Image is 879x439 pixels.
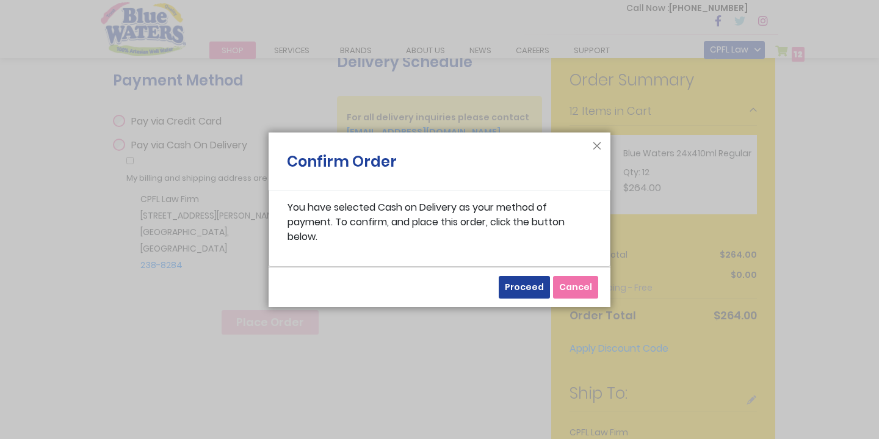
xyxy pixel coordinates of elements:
button: Proceed [499,276,550,299]
p: You have selected Cash on Delivery as your method of payment. To confirm, and place this order, c... [288,200,591,244]
button: Cancel [553,276,598,299]
span: Proceed [505,281,544,293]
span: Cancel [559,281,592,293]
h1: Confirm Order [287,151,397,179]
